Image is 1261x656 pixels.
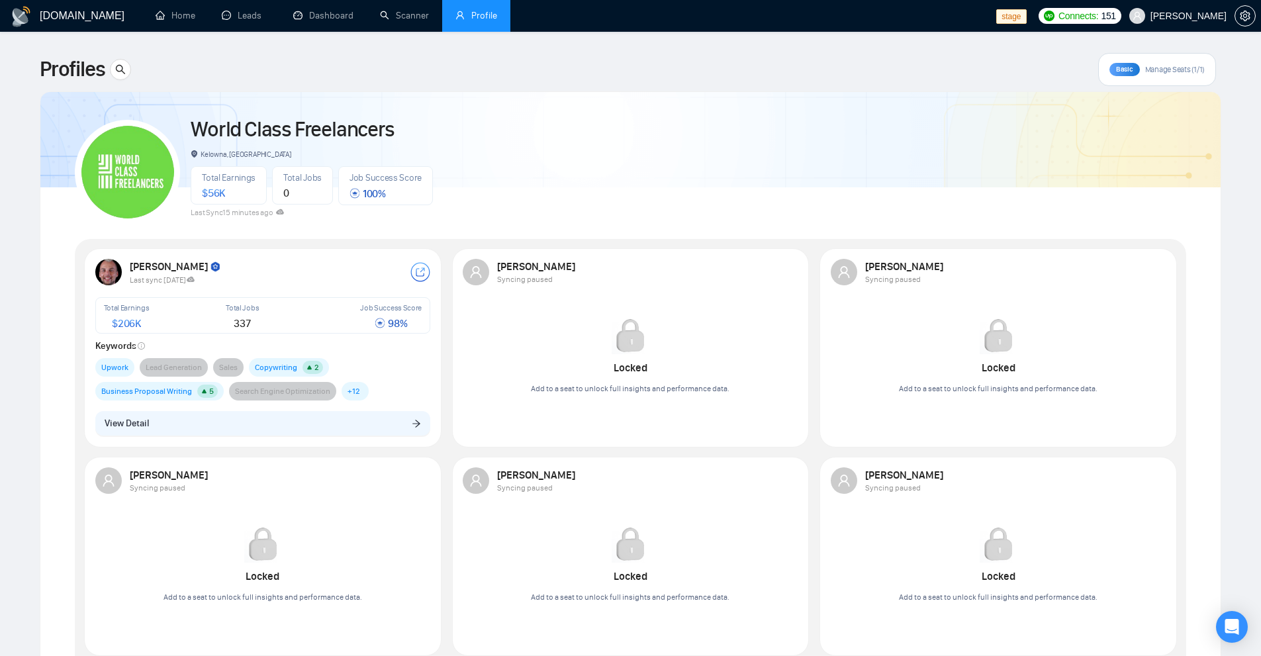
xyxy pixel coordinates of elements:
span: $ 206K [112,317,141,330]
span: user [469,474,483,487]
span: Last Sync 15 minutes ago [191,208,284,217]
span: Business Proposal Writing [101,385,192,398]
strong: [PERSON_NAME] [130,469,210,481]
span: Lead Generation [146,361,202,374]
span: Last sync [DATE] [130,275,195,285]
span: arrow-right [412,418,421,428]
span: user [1133,11,1142,21]
strong: Locked [614,361,647,374]
span: Upwork [101,361,128,374]
a: homeHome [156,10,195,21]
span: Total Jobs [226,303,259,312]
img: Locked [980,526,1017,563]
span: Add to a seat to unlock full insights and performance data. [899,592,1098,602]
span: Job Success Score [360,303,422,312]
strong: [PERSON_NAME] [130,260,222,273]
span: 5 [209,387,214,396]
span: Manage Seats (1/1) [1145,64,1205,75]
span: Search Engine Optimization [235,385,330,398]
span: Job Success Score [350,172,422,183]
a: setting [1235,11,1256,21]
span: 98 % [375,317,407,330]
img: World Class Freelancers [81,126,174,218]
span: Syncing paused [865,275,921,284]
span: Sales [219,361,238,374]
a: World Class Freelancers [191,117,394,142]
img: logo [11,6,32,27]
span: 337 [234,317,251,330]
span: Add to a seat to unlock full insights and performance data. [163,592,362,602]
span: Syncing paused [497,275,553,284]
button: setting [1235,5,1256,26]
span: user [837,265,851,279]
a: dashboardDashboard [293,10,353,21]
strong: Locked [246,570,279,583]
button: View Detailarrow-right [95,411,431,436]
span: search [111,64,130,75]
span: 2 [314,363,319,372]
span: $ 56K [202,187,225,199]
span: Copywriting [255,361,297,374]
span: Add to a seat to unlock full insights and performance data. [531,592,729,602]
span: View Detail [105,416,149,431]
span: Syncing paused [865,483,921,492]
strong: [PERSON_NAME] [865,260,945,273]
span: stage [996,9,1026,24]
span: Basic [1116,65,1133,73]
span: user [455,11,465,20]
span: info-circle [138,342,145,350]
strong: Keywords [95,340,146,351]
span: user [102,474,115,487]
a: searchScanner [380,10,429,21]
span: Add to a seat to unlock full insights and performance data. [899,384,1098,393]
div: Open Intercom Messenger [1216,611,1248,643]
span: setting [1235,11,1255,21]
strong: [PERSON_NAME] [497,469,577,481]
span: Connects: [1058,9,1098,23]
a: messageLeads [222,10,267,21]
span: user [837,474,851,487]
span: Kelowna, [GEOGRAPHIC_DATA] [191,150,291,159]
img: Locked [980,317,1017,354]
img: Locked [612,526,649,563]
span: 100 % [350,187,386,200]
span: 151 [1101,9,1115,23]
img: Locked [612,317,649,354]
span: Syncing paused [497,483,553,492]
img: top_rated [210,261,222,273]
strong: Locked [614,570,647,583]
img: upwork-logo.png [1044,11,1054,21]
button: search [110,59,131,80]
span: Syncing paused [130,483,185,492]
img: USER [95,259,122,285]
strong: [PERSON_NAME] [865,469,945,481]
span: Total Earnings [202,172,256,183]
strong: Locked [982,570,1015,583]
span: Profiles [40,54,105,85]
strong: [PERSON_NAME] [497,260,577,273]
span: Total Earnings [104,303,150,312]
span: + 12 [348,385,360,398]
span: Profile [471,10,497,21]
span: 0 [283,187,289,199]
img: Locked [244,526,281,563]
span: Add to a seat to unlock full insights and performance data. [531,384,729,393]
span: user [469,265,483,279]
span: Total Jobs [283,172,322,183]
span: environment [191,150,198,158]
strong: Locked [982,361,1015,374]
